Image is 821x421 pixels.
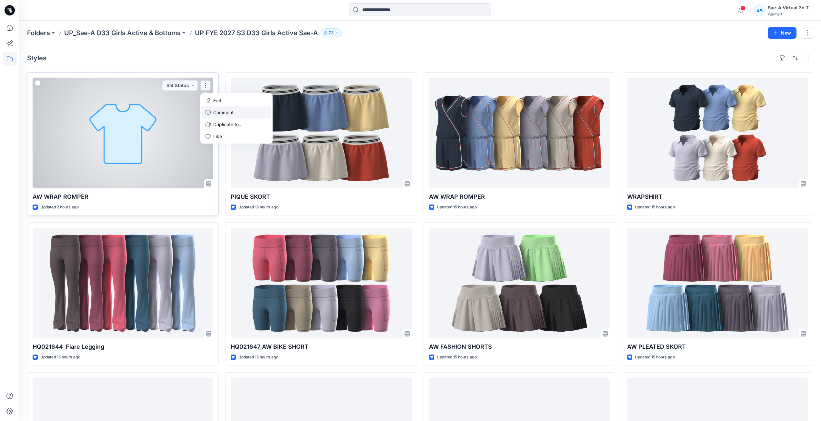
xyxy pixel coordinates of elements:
p: Updated 15 hours ago [437,354,477,361]
p: Updated 15 hours ago [238,354,278,361]
p: PIQUE SKORT [231,192,411,201]
button: 73 [321,28,342,37]
p: Duplicate to... [213,121,243,128]
p: Updated 15 hours ago [635,204,675,211]
p: AW WRAP ROMPER [33,192,213,201]
p: AW PLEATED SKORT [627,342,808,351]
div: SA [754,5,765,16]
p: AW WRAP ROMPER [429,192,610,201]
p: Updated 15 hours ago [238,204,278,211]
a: PIQUE SKORT [231,78,411,188]
p: Updated 15 hours ago [437,204,477,211]
span: 1 [740,5,746,11]
a: Edit [202,95,271,106]
a: WRAPSHIRT [627,78,808,188]
p: Edit [213,97,221,104]
a: HQ021644_Flare Legging [33,228,213,338]
a: AW PLEATED SKORT [627,228,808,338]
div: Walmart [768,12,813,16]
p: HQ021647_AW BIKE SHORT [231,342,411,351]
p: Updated 2 hours ago [40,204,79,211]
a: UP_Sae-A D33 Girls Active & Bottoms [64,28,181,37]
p: HQ021644_Flare Legging [33,342,213,351]
p: 73 [329,29,334,36]
a: HQ021647_AW BIKE SHORT [231,228,411,338]
div: Sae-A Virtual 3d Team [768,4,813,12]
p: UP FYE 2027 S3 D33 Girls Active Sae-A [195,28,318,37]
h4: Styles [27,54,46,62]
a: Folders [27,28,50,37]
a: AW WRAP ROMPER [429,78,610,188]
a: AW WRAP ROMPER [33,78,213,188]
button: New [768,27,796,39]
p: Comment [213,109,234,116]
a: AW FASHION SHORTS [429,228,610,338]
p: AW FASHION SHORTS [429,342,610,351]
p: Like [213,133,222,140]
p: Updated 15 hours ago [40,354,80,361]
p: Updated 15 hours ago [635,354,675,361]
p: WRAPSHIRT [627,192,808,201]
